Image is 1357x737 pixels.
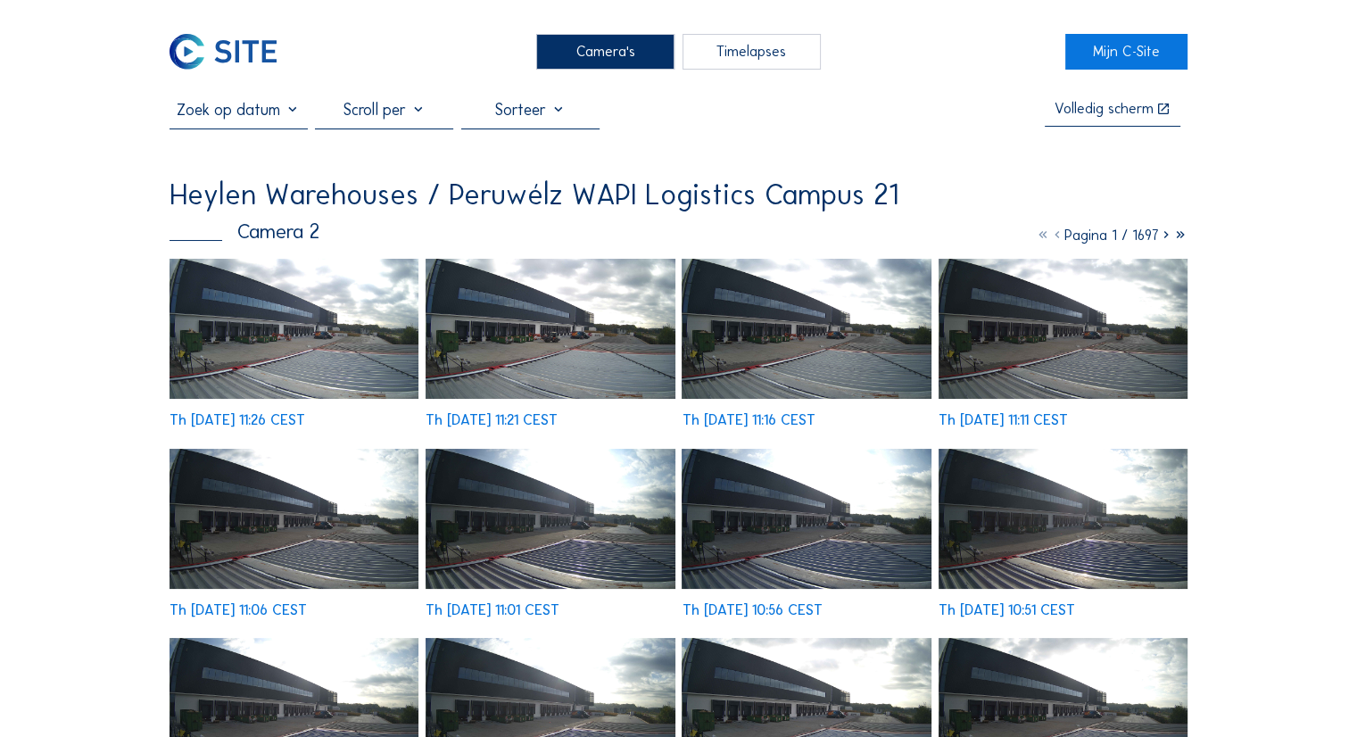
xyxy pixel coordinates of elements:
img: image_53700179 [939,259,1187,399]
div: Th [DATE] 10:56 CEST [682,603,822,617]
img: image_53699597 [939,449,1187,589]
div: Th [DATE] 11:26 CEST [170,413,305,427]
img: C-SITE Logo [170,34,276,70]
img: image_53700480 [426,259,674,399]
input: Zoek op datum 󰅀 [170,100,308,120]
img: image_53699885 [426,449,674,589]
img: image_53700621 [170,259,418,399]
div: Volledig scherm [1055,102,1154,117]
img: image_53700337 [682,259,931,399]
div: Timelapses [683,34,821,70]
div: Th [DATE] 11:06 CEST [170,603,307,617]
div: Camera's [536,34,674,70]
div: Th [DATE] 10:51 CEST [939,603,1075,617]
div: Th [DATE] 11:21 CEST [426,413,558,427]
div: Camera 2 [170,222,319,243]
div: Th [DATE] 11:01 CEST [426,603,559,617]
img: image_53699731 [682,449,931,589]
img: image_53700028 [170,449,418,589]
a: C-SITE Logo [170,34,292,70]
div: Th [DATE] 11:16 CEST [682,413,815,427]
div: Th [DATE] 11:11 CEST [939,413,1068,427]
a: Mijn C-Site [1065,34,1187,70]
span: Pagina 1 / 1697 [1064,227,1159,244]
div: Heylen Warehouses / Peruwélz WAPI Logistics Campus 21 [170,180,898,209]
